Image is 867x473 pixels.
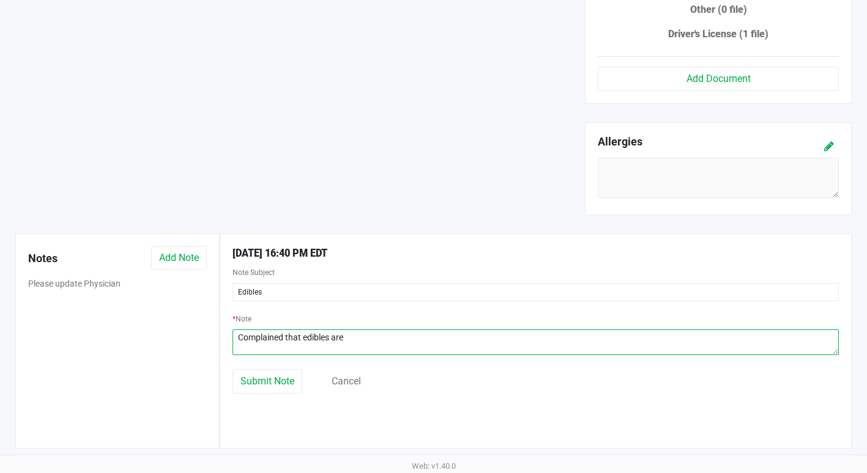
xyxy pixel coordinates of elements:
[240,375,294,387] span: Submit Note
[687,73,751,84] span: Add Document
[233,267,275,278] label: Note Subject
[598,135,642,152] h5: Allergies
[412,461,456,471] span: Web: v1.40.0
[598,22,839,46] button: Driver's License (1 file)
[332,374,361,389] button: Cancel
[233,248,327,259] span: [DATE] 16:40 PM EDT
[233,313,251,324] label: Note
[151,246,207,269] button: Add Note
[233,369,302,394] button: Submit Note
[28,246,65,271] h5: Notes
[598,67,839,91] button: Add Document
[28,277,121,290] button: Please update Physician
